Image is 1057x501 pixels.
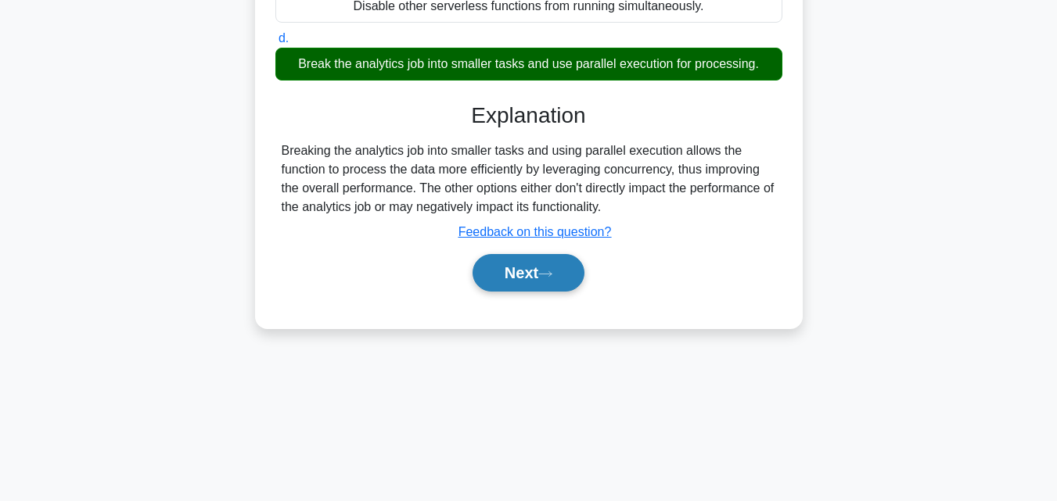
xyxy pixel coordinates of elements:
span: d. [279,31,289,45]
h3: Explanation [285,102,773,129]
div: Breaking the analytics job into smaller tasks and using parallel execution allows the function to... [282,141,776,217]
button: Next [473,254,584,292]
a: Feedback on this question? [458,225,612,238]
div: Break the analytics job into smaller tasks and use parallel execution for processing. [275,48,782,81]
